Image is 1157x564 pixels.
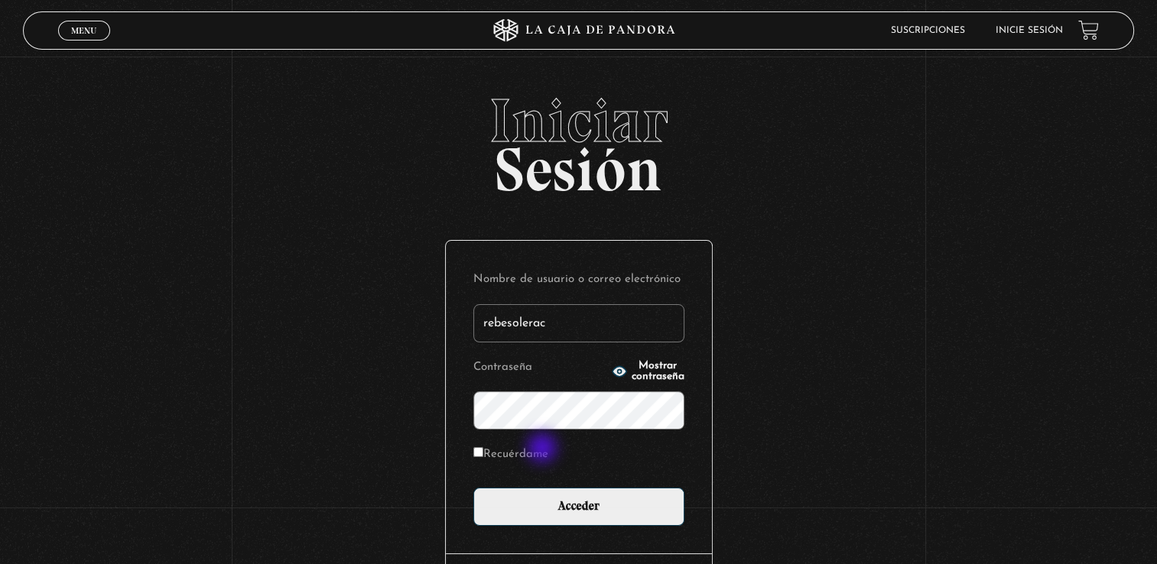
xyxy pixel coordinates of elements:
span: Mostrar contraseña [632,361,684,382]
a: Suscripciones [891,26,965,35]
input: Recuérdame [473,447,483,457]
label: Nombre de usuario o correo electrónico [473,268,684,292]
label: Recuérdame [473,443,548,467]
span: Cerrar [66,39,102,50]
h2: Sesión [23,90,1134,188]
span: Iniciar [23,90,1134,151]
button: Mostrar contraseña [612,361,684,382]
a: View your shopping cart [1078,20,1099,41]
a: Inicie sesión [996,26,1063,35]
span: Menu [71,26,96,35]
input: Acceder [473,488,684,526]
label: Contraseña [473,356,607,380]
